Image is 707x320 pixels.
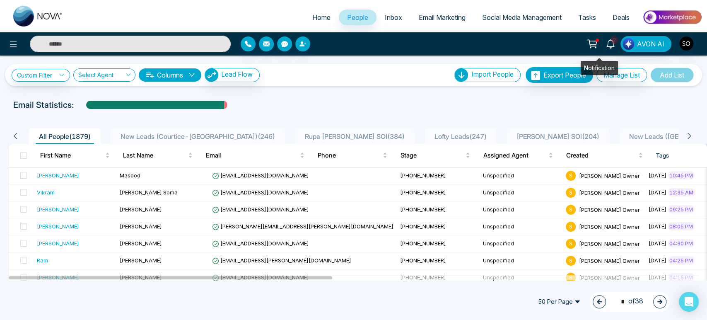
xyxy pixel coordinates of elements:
span: Stage [401,150,464,160]
td: Unspecified [480,252,562,269]
span: 08:05 PM [668,222,695,230]
td: Unspecified [480,235,562,252]
span: Import People [471,70,514,78]
span: Last Name [123,150,186,160]
span: [PERSON_NAME] Owner [579,189,640,196]
span: [PERSON_NAME] [120,240,162,247]
span: S [566,171,576,181]
a: People [339,10,376,25]
span: 04:15 PM [668,273,695,281]
span: [PERSON_NAME] Owner [579,240,640,247]
button: Export People [526,67,593,83]
span: [PERSON_NAME] [120,206,162,213]
span: First Name [40,150,104,160]
button: Manage List [596,68,647,82]
span: [EMAIL_ADDRESS][DOMAIN_NAME] [212,172,309,179]
span: [PERSON_NAME] Owner [579,223,640,230]
span: [PERSON_NAME][EMAIL_ADDRESS][PERSON_NAME][DOMAIN_NAME] [212,223,393,230]
td: Unspecified [480,269,562,286]
img: Market-place.gif [642,8,702,27]
a: 2 [601,36,620,51]
span: Created [566,150,637,160]
div: [PERSON_NAME] [37,171,79,179]
span: [EMAIL_ADDRESS][DOMAIN_NAME] [212,189,309,196]
th: First Name [34,144,116,167]
span: People [347,13,368,22]
th: Last Name [116,144,199,167]
span: Tasks [578,13,596,22]
a: Lead FlowLead Flow [201,68,260,82]
span: Export People [543,71,586,79]
span: [DATE] [649,257,666,264]
span: [DATE] [649,206,666,213]
span: [DATE] [649,240,666,247]
span: Email Marketing [419,13,466,22]
span: [PERSON_NAME] [120,257,162,264]
span: Lead Flow [221,70,253,78]
span: Social Media Management [482,13,562,22]
span: Home [312,13,331,22]
span: [PERSON_NAME] Owner [579,274,640,281]
span: 04:30 PM [668,239,695,247]
td: Unspecified [480,167,562,184]
span: S [566,188,576,198]
span: Assigned Agent [483,150,547,160]
span: [DATE] [649,274,666,281]
button: AVON AI [620,36,671,52]
p: Email Statistics: [13,99,74,111]
a: Email Marketing [410,10,474,25]
th: Email [199,144,311,167]
span: [PHONE_NUMBER] [400,206,446,213]
span: [PHONE_NUMBER] [400,274,446,281]
img: Lead Flow [205,68,218,82]
td: Unspecified [480,184,562,201]
span: [EMAIL_ADDRESS][DOMAIN_NAME] [212,240,309,247]
button: Lead Flow [205,68,260,82]
img: Nova CRM Logo [13,6,63,27]
span: S [566,205,576,215]
span: S [566,256,576,266]
a: Tasks [570,10,604,25]
span: [PERSON_NAME] Owner [579,172,640,179]
span: [PHONE_NUMBER] [400,257,446,264]
span: [PERSON_NAME] Owner [579,257,640,264]
img: User Avatar [679,36,693,51]
span: of 38 [616,296,643,307]
span: [PHONE_NUMBER] [400,240,446,247]
span: Masood [120,172,140,179]
a: Home [304,10,339,25]
button: Columnsdown [139,68,201,82]
span: [PERSON_NAME] [120,223,162,230]
span: AVON AI [637,39,664,49]
span: 12:35 AM [668,188,695,196]
a: Inbox [376,10,410,25]
div: Open Intercom Messenger [679,292,699,312]
span: S [566,222,576,232]
span: 10:45 PM [668,171,695,179]
span: S [566,239,576,249]
span: [DATE] [649,189,666,196]
div: [PERSON_NAME] [37,205,79,213]
span: [PHONE_NUMBER] [400,223,446,230]
div: Ram [37,256,48,264]
span: [PERSON_NAME] Owner [579,206,640,213]
span: [DATE] [649,172,666,179]
span: 09:25 PM [668,205,695,213]
span: down [188,72,195,78]
div: Vikram [37,188,55,196]
div: [PERSON_NAME] [37,273,79,281]
span: [EMAIL_ADDRESS][DOMAIN_NAME] [212,274,309,281]
span: [EMAIL_ADDRESS][PERSON_NAME][DOMAIN_NAME] [212,257,351,264]
span: 04:25 PM [668,256,695,264]
span: [EMAIL_ADDRESS][DOMAIN_NAME] [212,206,309,213]
td: Unspecified [480,201,562,218]
a: Deals [604,10,638,25]
span: Deals [613,13,630,22]
div: [PERSON_NAME] [37,222,79,230]
th: Phone [311,144,394,167]
a: Social Media Management [474,10,570,25]
span: Rupa [PERSON_NAME] SOI ( 384 ) [302,132,408,141]
span: Phone [318,150,381,160]
span: 50 Per Page [532,295,586,308]
span: Inbox [385,13,402,22]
